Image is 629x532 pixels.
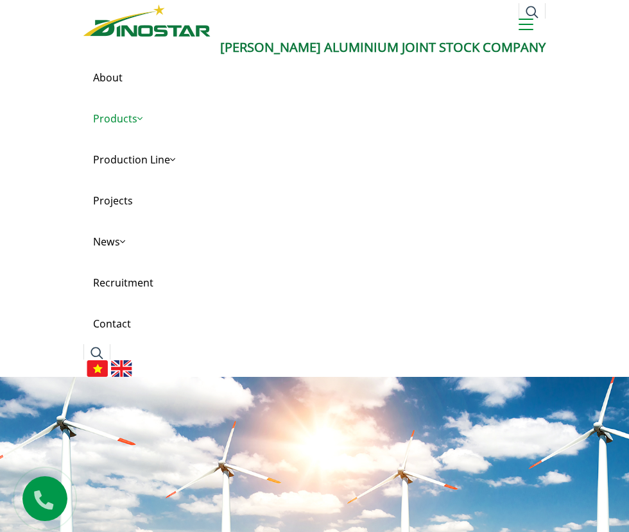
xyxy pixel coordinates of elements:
a: Products [83,98,546,139]
img: search [90,347,103,360]
img: search [526,6,539,19]
a: News [83,221,546,262]
a: Contact [83,303,546,344]
img: English [111,360,132,377]
img: Nhôm Dinostar [83,4,211,37]
img: Tiếng Việt [87,360,108,377]
p: [PERSON_NAME] Aluminium Joint Stock Company [83,38,546,57]
a: Recruitment [83,262,546,303]
a: About [83,57,546,98]
a: Production Line [83,139,546,180]
a: Projects [83,180,546,221]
